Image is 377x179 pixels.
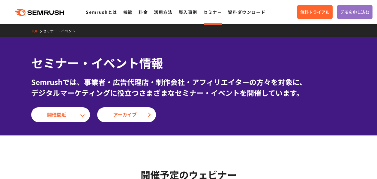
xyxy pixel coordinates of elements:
[86,9,117,15] a: Semrushとは
[31,28,43,33] a: TOP
[31,107,90,122] a: 開催間近
[337,5,373,19] a: デモを申し込む
[228,9,265,15] a: 資料ダウンロード
[97,107,156,122] a: アーカイブ
[203,9,222,15] a: セミナー
[123,9,133,15] a: 機能
[154,9,172,15] a: 活用方法
[179,9,197,15] a: 導入事例
[113,111,140,119] span: アーカイブ
[340,9,370,15] span: デモを申し込む
[31,77,346,98] div: Semrushでは、事業者・広告代理店・制作会社・アフィリエイターの方々を対象に、 デジタルマーケティングに役立つさまざまなセミナー・イベントを開催しています。
[31,54,346,72] h1: セミナー・イベント情報
[297,5,333,19] a: 無料トライアル
[43,28,80,33] a: セミナー・イベント
[300,9,330,15] span: 無料トライアル
[139,9,148,15] a: 料金
[47,111,74,119] span: 開催間近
